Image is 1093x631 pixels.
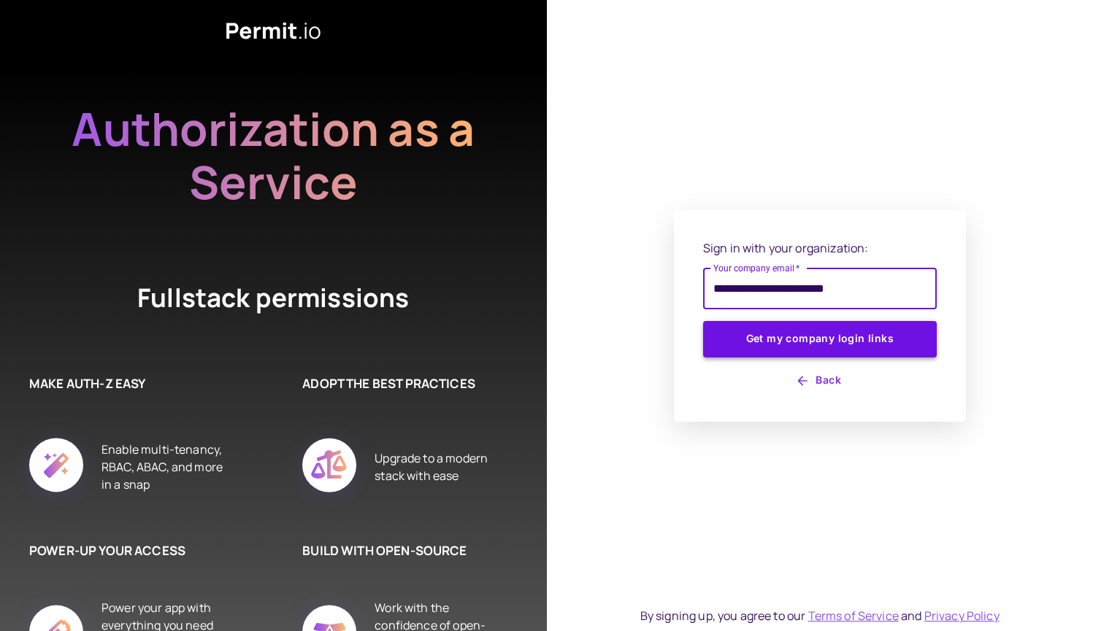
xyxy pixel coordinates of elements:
p: Sign in with your organization: [703,239,937,257]
a: Terms of Service [808,608,899,624]
div: Upgrade to a modern stack with ease [375,422,502,512]
div: By signing up, you agree to our and [640,607,1000,624]
h6: ADOPT THE BEST PRACTICES [302,374,502,393]
a: Privacy Policy [924,608,1000,624]
label: Your company email [713,262,800,274]
h2: Authorization as a Service [25,102,521,209]
div: Enable multi-tenancy, RBAC, ABAC, and more in a snap [101,422,229,512]
h6: MAKE AUTH-Z EASY [29,374,229,393]
button: Get my company login links [703,321,937,357]
h6: BUILD WITH OPEN-SOURCE [302,541,502,560]
button: Back [703,369,937,392]
h6: POWER-UP YOUR ACCESS [29,541,229,560]
h4: Fullstack permissions [83,280,463,316]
